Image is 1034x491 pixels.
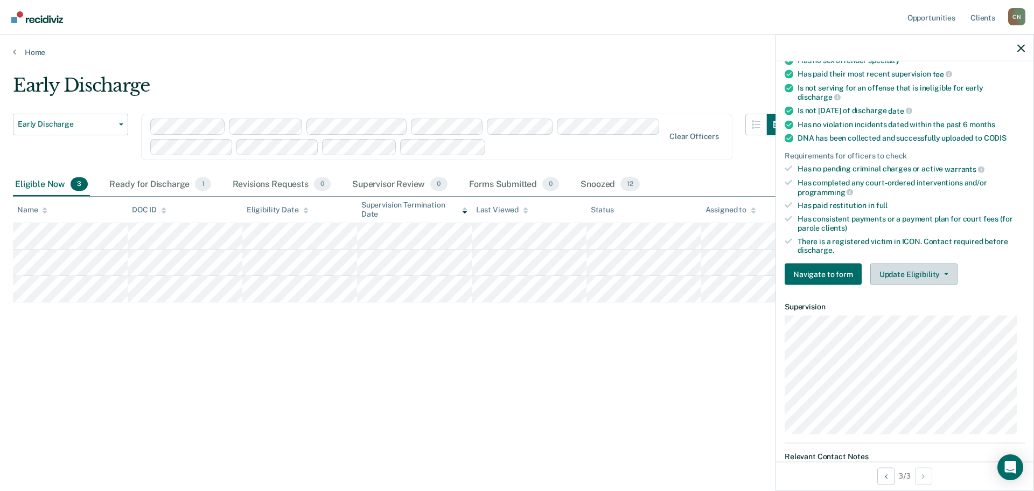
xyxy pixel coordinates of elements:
[17,205,47,215] div: Name
[430,177,447,191] span: 0
[314,177,331,191] span: 0
[776,461,1033,490] div: 3 / 3
[11,11,63,23] img: Recidiviz
[13,47,1021,57] a: Home
[230,173,333,197] div: Revisions Requests
[542,177,559,191] span: 0
[969,120,995,128] span: months
[785,302,1025,312] dt: Supervision
[195,177,211,191] span: 1
[785,264,862,285] button: Navigate to form
[361,200,467,219] div: Supervision Termination Date
[132,205,166,215] div: DOC ID
[798,201,1025,210] div: Has paid restitution in
[798,164,1025,174] div: Has no pending criminal charges or active
[798,237,1025,255] div: There is a registered victim in ICON. Contact required before
[107,173,213,197] div: Ready for Discharge
[785,151,1025,160] div: Requirements for officers to check
[798,178,1025,196] div: Has completed any court-ordered interventions and/or
[13,74,788,105] div: Early Discharge
[798,69,1025,79] div: Has paid their most recent supervision
[591,205,614,215] div: Status
[798,133,1025,142] div: DNA has been collected and successfully uploaded to
[888,106,912,115] span: date
[915,467,932,485] button: Next Opportunity
[798,188,853,196] span: programming
[18,120,115,129] span: Early Discharge
[669,132,719,141] div: Clear officers
[798,93,841,101] span: discharge
[997,454,1023,480] div: Open Intercom Messenger
[798,246,834,254] span: discharge.
[798,215,1025,233] div: Has consistent payments or a payment plan for court fees (for parole
[350,173,450,197] div: Supervisor Review
[876,201,888,210] span: full
[798,120,1025,129] div: Has no violation incidents dated within the past 6
[870,264,958,285] button: Update Eligibility
[467,173,562,197] div: Forms Submitted
[13,173,90,197] div: Eligible Now
[476,205,528,215] div: Last Viewed
[785,452,1025,461] dt: Relevant Contact Notes
[933,70,952,78] span: fee
[247,205,309,215] div: Eligibility Date
[984,133,1007,142] span: CODIS
[821,223,847,232] span: clients)
[785,264,866,285] a: Navigate to form link
[1008,8,1025,25] button: Profile dropdown button
[620,177,640,191] span: 12
[1008,8,1025,25] div: C N
[71,177,88,191] span: 3
[705,205,756,215] div: Assigned to
[798,83,1025,101] div: Is not serving for an offense that is ineligible for early
[877,467,895,485] button: Previous Opportunity
[945,165,984,174] span: warrants
[798,106,1025,115] div: Is not [DATE] of discharge
[578,173,642,197] div: Snoozed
